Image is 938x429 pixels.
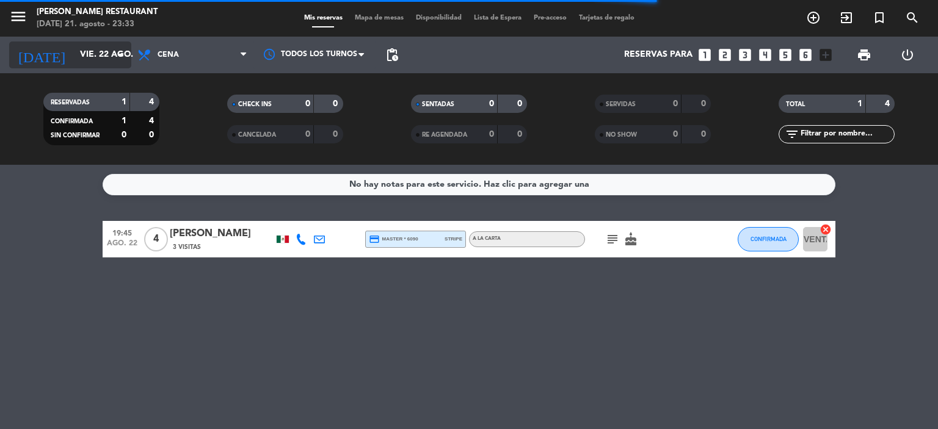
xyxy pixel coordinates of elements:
span: CHECK INS [238,101,272,107]
strong: 0 [333,99,340,108]
span: SENTADAS [422,101,454,107]
span: 19:45 [107,225,137,239]
strong: 0 [333,130,340,139]
div: No hay notas para este servicio. Haz clic para agregar una [349,178,589,192]
strong: 0 [517,99,525,108]
span: SERVIDAS [606,101,636,107]
strong: 0 [517,130,525,139]
i: power_settings_new [900,48,915,62]
span: 3 Visitas [173,242,201,252]
span: master * 6090 [369,234,418,245]
div: LOG OUT [885,37,929,73]
button: CONFIRMADA [738,227,799,251]
span: CONFIRMADA [51,118,93,124]
i: add_circle_outline [806,10,821,25]
div: [PERSON_NAME] Restaurant [37,6,158,18]
span: A LA CARTA [473,236,501,241]
span: Tarjetas de regalo [573,15,641,21]
span: CONFIRMADA [751,236,787,242]
span: Pre-acceso [528,15,573,21]
strong: 0 [673,99,678,108]
strong: 0 [149,131,156,139]
i: looks_two [717,47,733,63]
strong: 0 [489,130,494,139]
span: SIN CONFIRMAR [51,132,100,139]
i: looks_3 [737,47,753,63]
span: Cena [158,51,179,59]
span: print [857,48,871,62]
i: exit_to_app [839,10,854,25]
strong: 0 [673,130,678,139]
span: Disponibilidad [410,15,468,21]
i: arrow_drop_down [114,48,128,62]
span: Lista de Espera [468,15,528,21]
span: CANCELADA [238,132,276,138]
strong: 4 [149,117,156,125]
span: Mis reservas [298,15,349,21]
span: TOTAL [786,101,805,107]
span: Reservas para [624,50,693,60]
div: [DATE] 21. agosto - 23:33 [37,18,158,31]
strong: 0 [305,99,310,108]
button: menu [9,7,27,30]
strong: 1 [857,99,862,108]
i: [DATE] [9,41,74,68]
span: pending_actions [385,48,399,62]
i: subject [605,232,620,247]
strong: 4 [885,99,892,108]
strong: 0 [122,131,126,139]
span: ago. 22 [107,239,137,253]
i: cake [624,232,638,247]
span: Mapa de mesas [349,15,410,21]
i: menu [9,7,27,26]
input: Filtrar por nombre... [799,128,894,141]
span: stripe [445,235,462,243]
span: RE AGENDADA [422,132,467,138]
strong: 1 [122,117,126,125]
span: RESERVADAS [51,99,90,106]
strong: 4 [149,98,156,106]
strong: 0 [489,99,494,108]
span: 4 [144,227,168,251]
span: NO SHOW [606,132,637,138]
i: add_box [818,47,834,63]
i: credit_card [369,234,380,245]
i: filter_list [785,127,799,142]
strong: 0 [701,130,708,139]
strong: 1 [122,98,126,106]
strong: 0 [305,130,310,139]
i: looks_6 [798,47,813,63]
strong: 0 [701,99,708,108]
i: looks_4 [757,47,773,63]
i: looks_one [697,47,713,63]
i: turned_in_not [872,10,887,25]
i: looks_5 [777,47,793,63]
i: search [905,10,920,25]
div: [PERSON_NAME] [170,226,274,242]
i: cancel [820,223,832,236]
